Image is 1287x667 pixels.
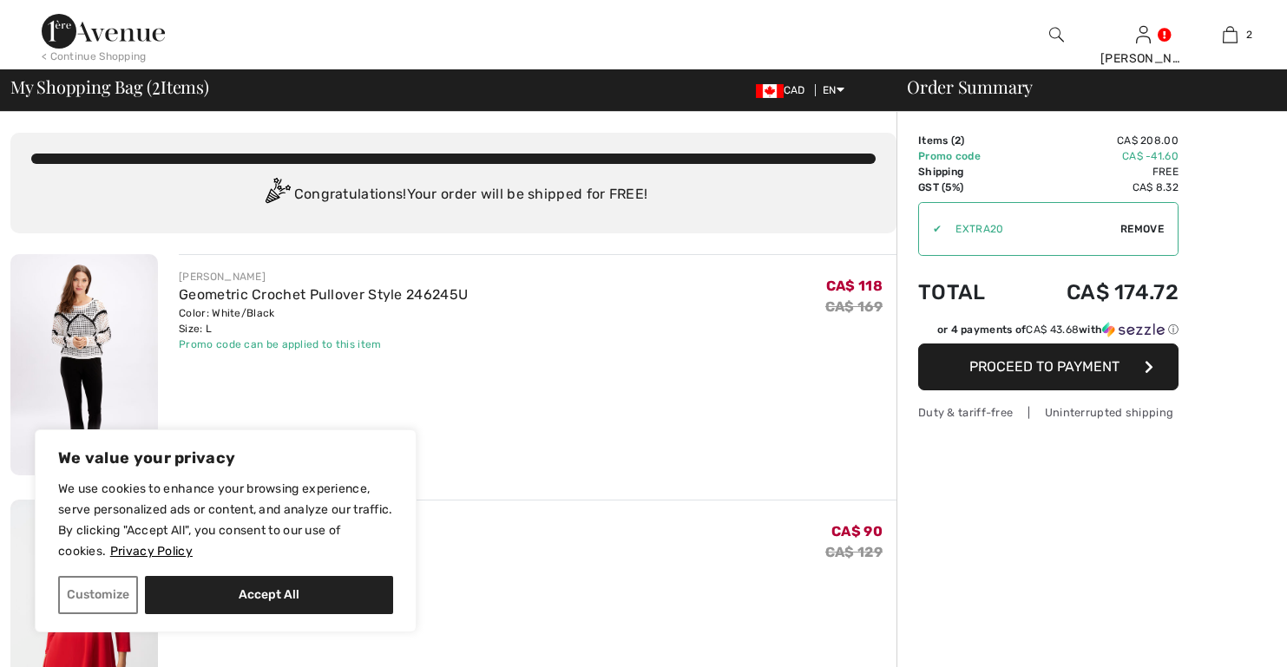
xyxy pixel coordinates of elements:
[1120,221,1164,237] span: Remove
[955,134,961,147] span: 2
[109,543,194,559] a: Privacy Policy
[1102,322,1165,337] img: Sezzle
[145,576,393,614] button: Accept All
[826,278,883,294] span: CA$ 118
[179,269,468,284] div: [PERSON_NAME]
[918,263,1016,322] td: Total
[179,286,468,303] a: Geometric Crochet Pullover Style 246245U
[1016,164,1179,180] td: Free
[918,148,1016,164] td: Promo code
[937,322,1179,337] div: or 4 payments of with
[969,358,1120,375] span: Proceed to Payment
[756,84,812,96] span: CAD
[179,305,468,337] div: Color: White/Black Size: L
[919,221,942,237] div: ✔
[942,203,1120,255] input: Promo code
[259,178,294,213] img: Congratulation2.svg
[1016,263,1179,322] td: CA$ 174.72
[823,84,844,96] span: EN
[918,322,1179,343] div: or 4 payments ofCA$ 43.68withSezzle Click to learn more about Sezzle
[825,298,883,315] s: CA$ 169
[825,544,883,560] s: CA$ 129
[1016,133,1179,148] td: CA$ 208.00
[918,180,1016,195] td: GST (5%)
[35,429,417,632] div: We value your privacy
[831,523,883,539] span: CA$ 90
[1223,24,1238,45] img: My Bag
[58,479,393,562] p: We use cookies to enhance your browsing experience, serve personalized ads or content, and analyz...
[1016,148,1179,164] td: CA$ -41.60
[1136,24,1151,45] img: My Info
[918,343,1179,390] button: Proceed to Payment
[886,78,1277,95] div: Order Summary
[756,84,784,98] img: Canadian Dollar
[918,404,1179,421] div: Duty & tariff-free | Uninterrupted shipping
[152,74,161,96] span: 2
[179,337,468,352] div: Promo code can be applied to this item
[31,178,876,213] div: Congratulations! Your order will be shipped for FREE!
[42,14,165,49] img: 1ère Avenue
[1100,49,1185,68] div: [PERSON_NAME]
[1026,324,1079,336] span: CA$ 43.68
[10,254,158,475] img: Geometric Crochet Pullover Style 246245U
[918,133,1016,148] td: Items ( )
[10,78,209,95] span: My Shopping Bag ( Items)
[1049,24,1064,45] img: search the website
[1187,24,1272,45] a: 2
[1136,26,1151,43] a: Sign In
[918,164,1016,180] td: Shipping
[42,49,147,64] div: < Continue Shopping
[1246,27,1252,43] span: 2
[58,576,138,614] button: Customize
[1016,180,1179,195] td: CA$ 8.32
[58,448,393,468] p: We value your privacy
